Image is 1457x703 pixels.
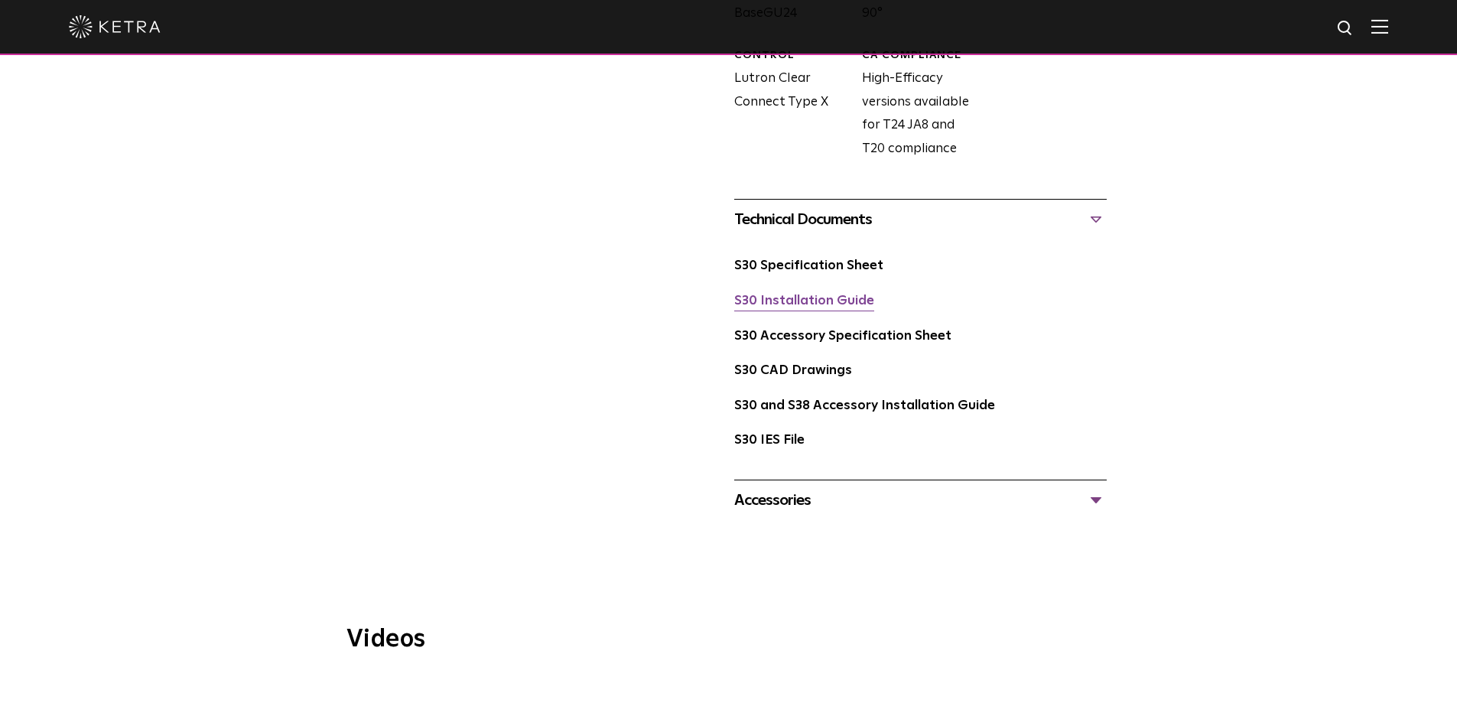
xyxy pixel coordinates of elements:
[734,207,1107,232] div: Technical Documents
[1336,19,1355,38] img: search icon
[1371,19,1388,34] img: Hamburger%20Nav.svg
[734,364,852,377] a: S30 CAD Drawings
[723,48,850,161] div: Lutron Clear Connect Type X
[69,15,161,38] img: ketra-logo-2019-white
[734,259,883,272] a: S30 Specification Sheet
[734,330,951,343] a: S30 Accessory Specification Sheet
[850,48,978,161] div: High-Efficacy versions available for T24 JA8 and T20 compliance
[734,399,995,412] a: S30 and S38 Accessory Installation Guide
[346,627,1111,652] h3: Videos
[862,48,978,63] div: CA COMPLIANCE
[734,48,850,63] div: CONTROL
[734,488,1107,513] div: Accessories
[734,295,874,308] a: S30 Installation Guide
[734,434,805,447] a: S30 IES File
